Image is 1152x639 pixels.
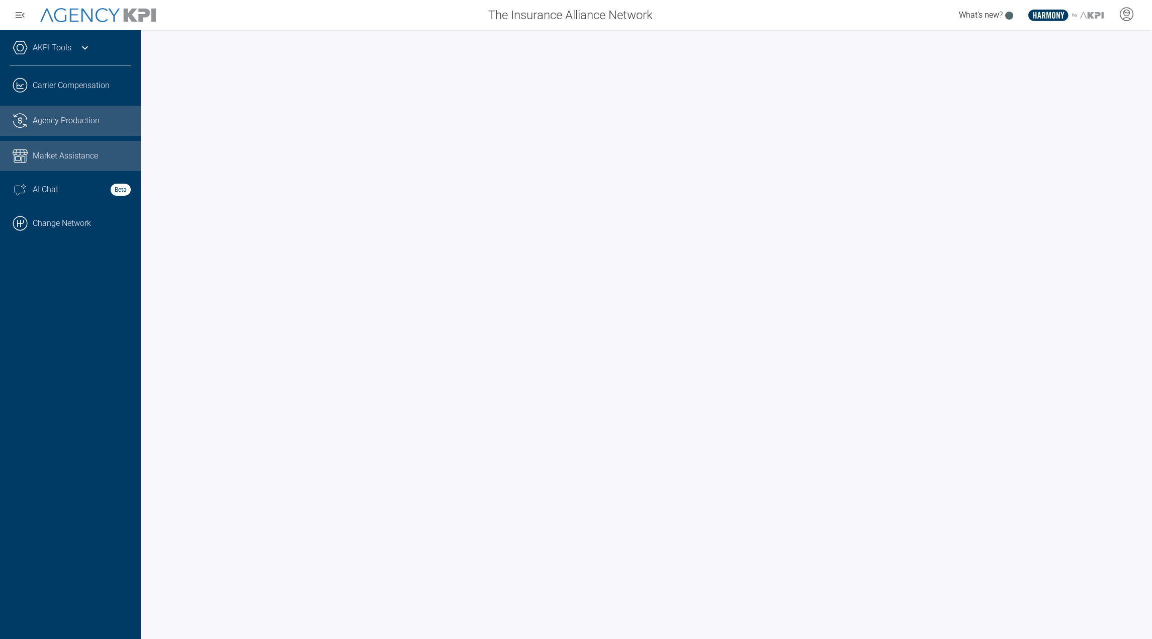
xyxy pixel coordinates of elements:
[33,150,98,162] span: Market Assistance
[33,184,58,196] span: AI Chat
[40,8,156,23] img: AgencyKPI
[33,42,71,54] a: AKPI Tools
[488,6,653,24] span: The Insurance Alliance Network
[33,115,100,127] span: Agency Production
[111,184,131,196] strong: Beta
[959,10,1003,20] span: What's new?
